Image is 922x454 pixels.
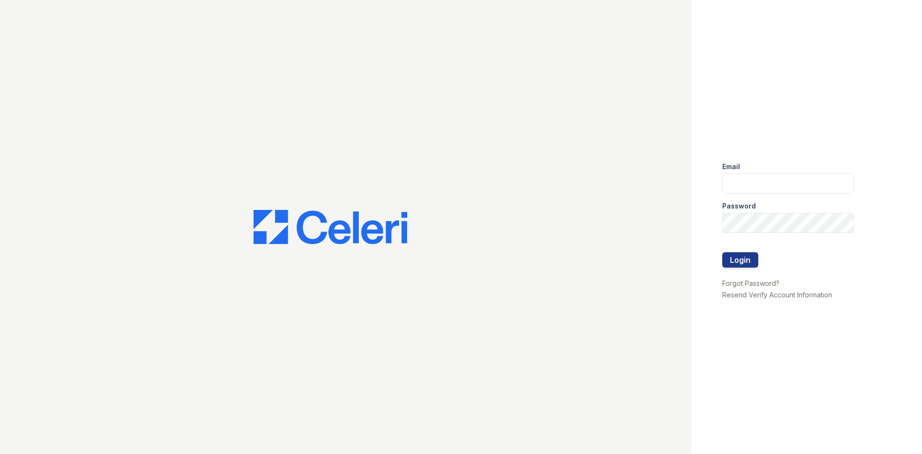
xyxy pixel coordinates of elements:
[722,201,756,211] label: Password
[254,210,407,245] img: CE_Logo_Blue-a8612792a0a2168367f1c8372b55b34899dd931a85d93a1a3d3e32e68fde9ad4.png
[722,291,832,299] a: Resend Verify Account Information
[722,279,779,287] a: Forgot Password?
[722,162,740,172] label: Email
[722,252,758,268] button: Login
